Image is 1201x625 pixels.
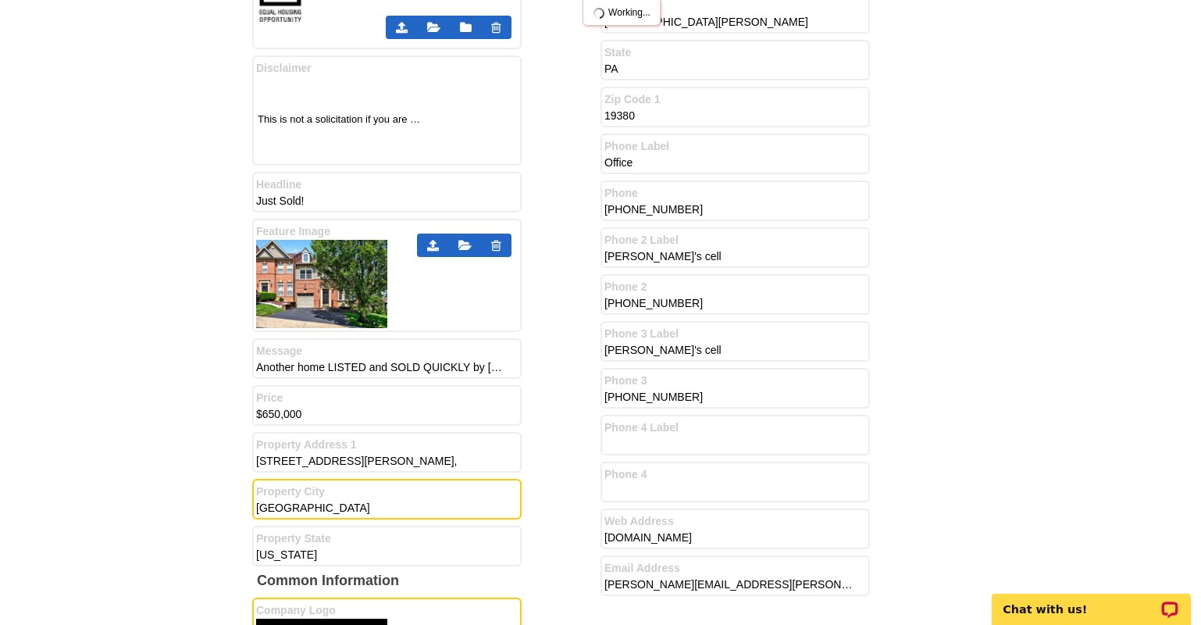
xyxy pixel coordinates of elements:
[604,326,866,342] label: Phone 3 Label
[256,602,518,619] label: Company Logo
[257,573,600,590] h2: Common Information
[256,484,518,500] label: Property City
[604,373,866,389] label: Phone 3
[604,138,866,155] label: Phone Label
[982,576,1201,625] iframe: LiveChat chat widget
[604,279,866,295] label: Phone 2
[604,45,866,61] label: State
[604,420,866,436] label: Phone 4 Label
[256,390,518,406] label: Price
[604,91,866,108] label: Zip Code 1
[256,240,387,328] img: thumb-68a600f0b370b.jpg
[593,7,605,20] img: loading...
[604,466,866,483] label: Phone 4
[604,185,866,202] label: Phone
[256,223,518,240] label: Feature Image
[256,437,518,453] label: Property Address 1
[256,177,518,193] label: Headline
[256,530,518,547] label: Property State
[604,232,866,248] label: Phone 2 Label
[256,60,518,77] label: Disclaimer
[604,513,866,530] label: Web Address
[256,343,518,359] label: Message
[604,560,866,577] label: Email Address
